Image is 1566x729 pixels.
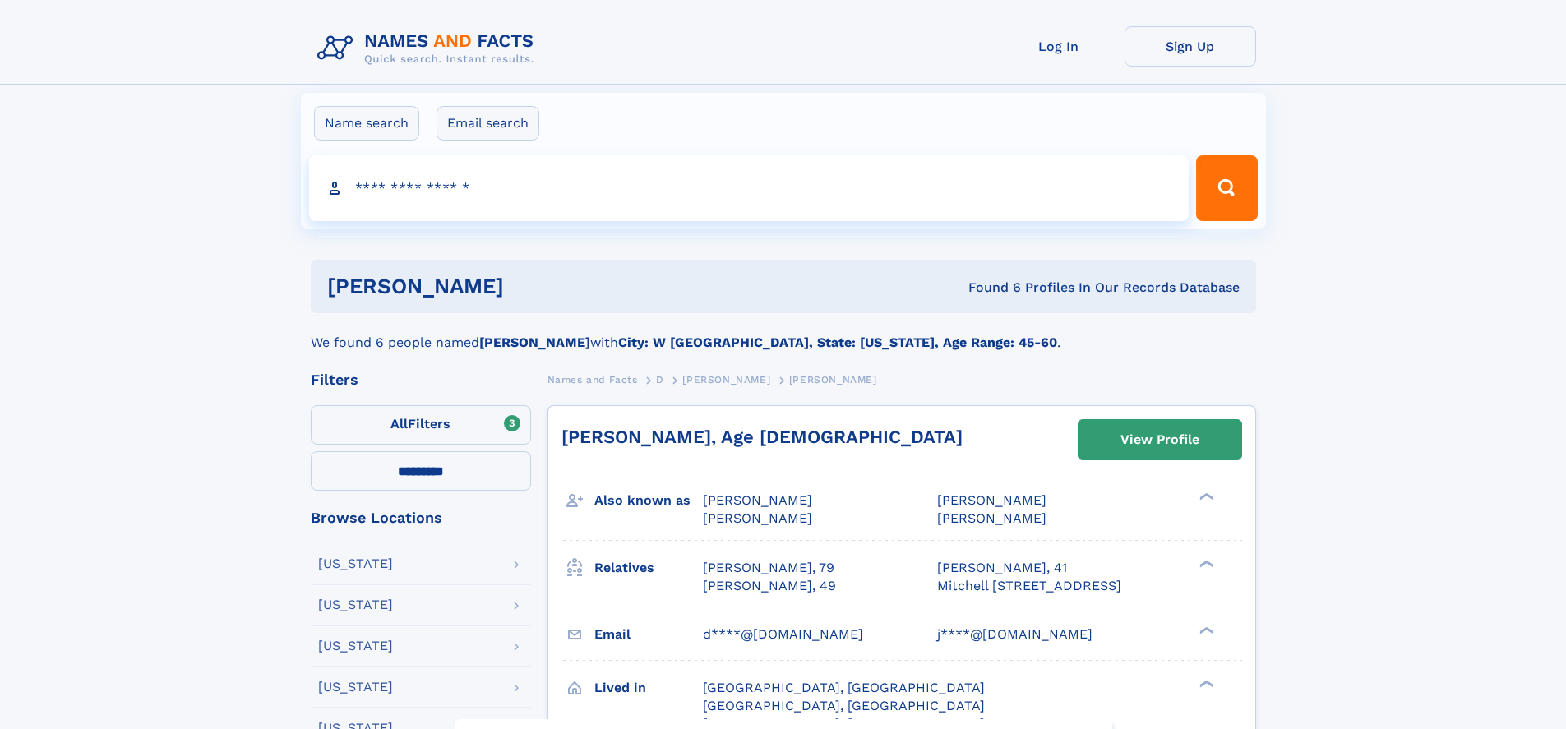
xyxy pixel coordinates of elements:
[1125,26,1256,67] a: Sign Up
[937,510,1046,526] span: [PERSON_NAME]
[703,510,812,526] span: [PERSON_NAME]
[437,106,539,141] label: Email search
[311,510,531,525] div: Browse Locations
[318,557,393,570] div: [US_STATE]
[1196,155,1257,221] button: Search Button
[311,405,531,445] label: Filters
[937,492,1046,508] span: [PERSON_NAME]
[390,416,408,431] span: All
[1195,625,1215,635] div: ❯
[703,492,812,508] span: [PERSON_NAME]
[656,374,664,385] span: D
[703,559,834,577] a: [PERSON_NAME], 79
[327,276,737,297] h1: [PERSON_NAME]
[479,335,590,350] b: [PERSON_NAME]
[594,621,703,648] h3: Email
[594,674,703,702] h3: Lived in
[1195,491,1215,502] div: ❯
[309,155,1190,221] input: search input
[1195,678,1215,689] div: ❯
[937,577,1121,595] a: Mitchell [STREET_ADDRESS]
[682,369,770,390] a: [PERSON_NAME]
[703,680,985,695] span: [GEOGRAPHIC_DATA], [GEOGRAPHIC_DATA]
[682,374,770,385] span: [PERSON_NAME]
[789,374,877,385] span: [PERSON_NAME]
[937,559,1067,577] a: [PERSON_NAME], 41
[1120,421,1199,459] div: View Profile
[703,698,985,713] span: [GEOGRAPHIC_DATA], [GEOGRAPHIC_DATA]
[993,26,1125,67] a: Log In
[618,335,1057,350] b: City: W [GEOGRAPHIC_DATA], State: [US_STATE], Age Range: 45-60
[1079,420,1241,459] a: View Profile
[703,577,836,595] a: [PERSON_NAME], 49
[656,369,664,390] a: D
[311,26,547,71] img: Logo Names and Facts
[1195,558,1215,569] div: ❯
[547,369,638,390] a: Names and Facts
[318,598,393,611] div: [US_STATE]
[311,372,531,387] div: Filters
[736,279,1240,297] div: Found 6 Profiles In Our Records Database
[314,106,419,141] label: Name search
[318,639,393,653] div: [US_STATE]
[311,313,1256,353] div: We found 6 people named with .
[318,681,393,694] div: [US_STATE]
[594,487,703,514] h3: Also known as
[561,427,963,447] a: [PERSON_NAME], Age [DEMOGRAPHIC_DATA]
[594,554,703,582] h3: Relatives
